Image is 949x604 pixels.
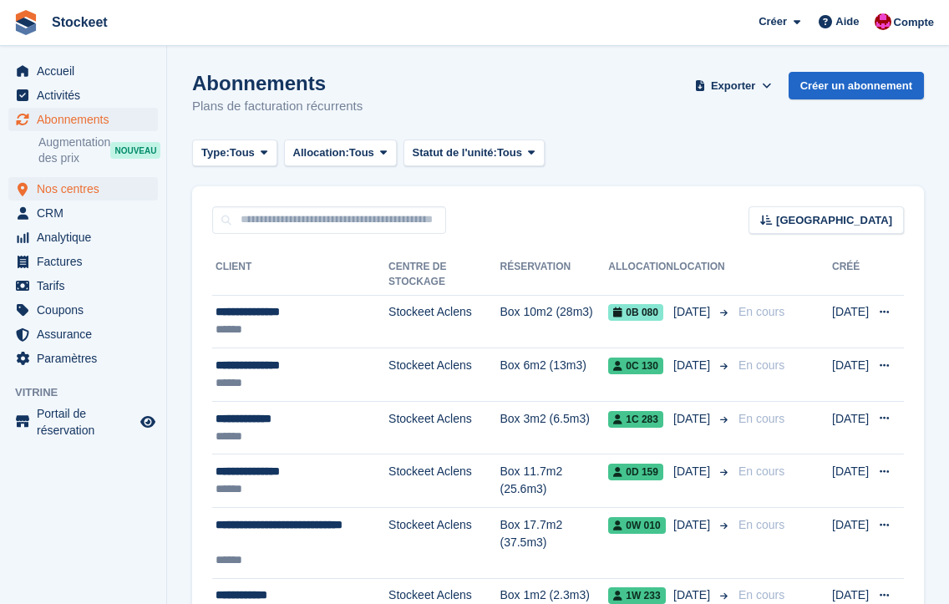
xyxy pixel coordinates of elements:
span: Tous [230,145,255,161]
a: menu [8,177,158,200]
a: menu [8,201,158,225]
a: menu [8,250,158,273]
td: Box 6m2 (13m3) [500,348,608,402]
span: 1C 283 [608,411,663,428]
span: En cours [738,588,784,601]
span: Abonnements [37,108,137,131]
span: Type: [201,145,230,161]
a: Stockeet [45,8,114,36]
span: [DATE] [673,357,713,374]
a: menu [8,405,158,439]
span: Tous [497,145,522,161]
span: Coupons [37,298,137,322]
button: Statut de l'unité: Tous [403,140,545,167]
td: Stockeet Aclens [388,454,500,508]
a: menu [8,84,158,107]
span: Factures [37,250,137,273]
span: Nos centres [37,177,137,200]
span: Créer [759,13,787,30]
img: Valentin BURDET [875,13,891,30]
span: Portail de réservation [37,405,137,439]
button: Type: Tous [192,140,277,167]
button: Exporter [692,72,775,99]
span: [DATE] [673,303,713,321]
span: Statut de l'unité: [413,145,497,161]
span: CRM [37,201,137,225]
td: Box 10m2 (28m3) [500,295,608,348]
td: Stockeet Aclens [388,508,500,579]
th: Location [673,254,732,296]
span: Paramètres [37,347,137,370]
span: En cours [738,358,784,372]
span: Analytique [37,226,137,249]
p: Plans de facturation récurrents [192,97,363,116]
th: Créé [832,254,869,296]
td: Box 17.7m2 (37.5m3) [500,508,608,579]
a: menu [8,298,158,322]
td: Box 11.7m2 (25.6m3) [500,454,608,508]
a: menu [8,59,158,83]
a: Créer un abonnement [789,72,924,99]
a: menu [8,274,158,297]
td: [DATE] [832,295,869,348]
span: [DATE] [673,516,713,534]
th: Allocation [608,254,673,296]
a: menu [8,322,158,346]
span: En cours [738,464,784,478]
span: [DATE] [673,586,713,604]
td: [DATE] [832,508,869,579]
img: stora-icon-8386f47178a22dfd0bd8f6a31ec36ba5ce8667c1dd55bd0f319d3a0aa187defe.svg [13,10,38,35]
span: Accueil [37,59,137,83]
span: 1W 233 [608,587,665,604]
span: Tarifs [37,274,137,297]
td: Stockeet Aclens [388,348,500,402]
span: [GEOGRAPHIC_DATA] [776,212,892,229]
span: [DATE] [673,463,713,480]
span: 0C 130 [608,358,663,374]
span: Tous [349,145,374,161]
span: En cours [738,518,784,531]
span: Exporter [711,78,755,94]
th: Client [212,254,388,296]
span: Aide [835,13,859,30]
span: 0D 159 [608,464,663,480]
span: Allocation: [293,145,349,161]
td: [DATE] [832,348,869,402]
a: menu [8,108,158,131]
th: Réservation [500,254,608,296]
td: Stockeet Aclens [388,401,500,454]
div: NOUVEAU [110,142,160,159]
span: Activités [37,84,137,107]
span: 0W 010 [608,517,665,534]
span: Assurance [37,322,137,346]
span: En cours [738,412,784,425]
td: Stockeet Aclens [388,295,500,348]
td: [DATE] [832,454,869,508]
td: Box 3m2 (6.5m3) [500,401,608,454]
span: [DATE] [673,410,713,428]
a: menu [8,347,158,370]
a: Augmentation des prix NOUVEAU [38,134,158,167]
a: menu [8,226,158,249]
td: [DATE] [832,401,869,454]
th: Centre de stockage [388,254,500,296]
a: Boutique d'aperçu [138,412,158,432]
h1: Abonnements [192,72,363,94]
span: Compte [894,14,934,31]
span: En cours [738,305,784,318]
span: 0B 080 [608,304,663,321]
span: Vitrine [15,384,166,401]
span: Augmentation des prix [38,135,110,166]
button: Allocation: Tous [284,140,397,167]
